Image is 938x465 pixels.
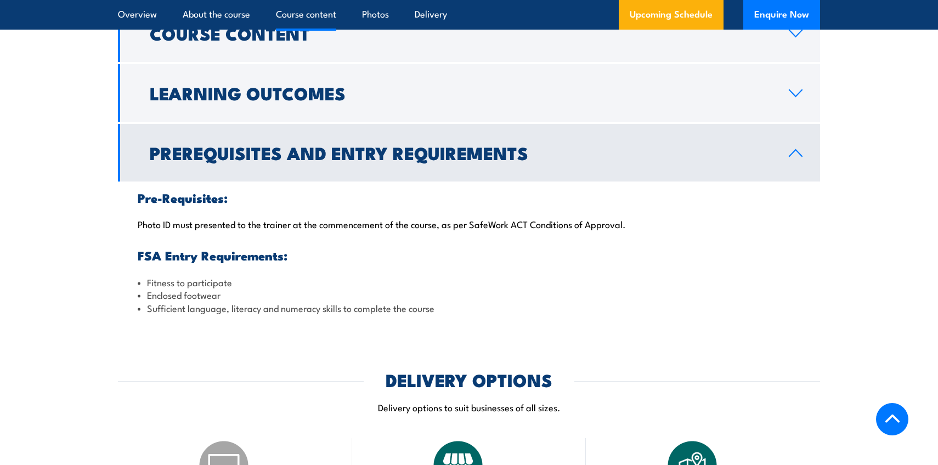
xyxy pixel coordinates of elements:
[150,145,771,160] h2: Prerequisites and Entry Requirements
[138,191,800,204] h3: Pre-Requisites:
[138,218,800,229] p: Photo ID must presented to the trainer at the commencement of the course, as per SafeWork ACT Con...
[150,25,771,41] h2: Course Content
[386,372,552,387] h2: DELIVERY OPTIONS
[138,302,800,314] li: Sufficient language, literacy and numeracy skills to complete the course
[118,64,820,122] a: Learning Outcomes
[138,249,800,262] h3: FSA Entry Requirements:
[150,85,771,100] h2: Learning Outcomes
[138,288,800,301] li: Enclosed footwear
[118,124,820,182] a: Prerequisites and Entry Requirements
[138,276,800,288] li: Fitness to participate
[118,401,820,413] p: Delivery options to suit businesses of all sizes.
[118,4,820,62] a: Course Content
